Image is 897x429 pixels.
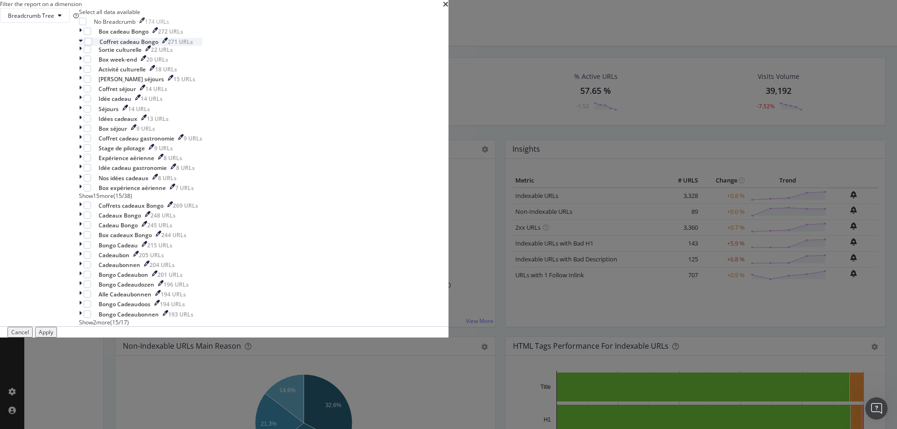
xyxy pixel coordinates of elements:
[39,328,53,336] div: Apply
[173,202,198,210] div: 269 URLs
[173,75,195,83] div: 15 URLs
[164,281,189,288] div: 196 URLs
[184,134,202,142] div: 9 URLs
[114,192,132,200] span: ( 15 / 38 )
[99,184,166,192] div: Box expérience aérienne
[155,65,177,73] div: 18 URLs
[161,231,186,239] div: 244 URLs
[11,328,29,336] div: Cancel
[99,281,154,288] div: Bongo Cadeaudozen
[158,174,177,182] div: 8 URLs
[99,134,174,142] div: Coffret cadeau gastronomie
[99,251,129,259] div: Cadeaubon
[79,192,114,200] span: Show 15 more
[99,105,119,113] div: Séjours
[139,251,164,259] div: 205 URLs
[99,154,154,162] div: Expérience aérienne
[99,202,164,210] div: Coffrets cadeaux Bongo
[99,28,149,35] div: Box cadeau Bongo
[35,327,57,338] button: Apply
[99,241,138,249] div: Bongo Cadeau
[99,56,137,63] div: Box week-end
[99,261,140,269] div: Cadeaubonnen
[99,95,131,103] div: Idée cadeau
[168,310,193,318] div: 193 URLs
[99,144,145,152] div: Stage de pilotage
[149,261,175,269] div: 204 URLs
[99,164,167,172] div: Idée cadeau gastronomie
[146,56,168,63] div: 20 URLs
[158,28,183,35] div: 272 URLs
[151,46,173,54] div: 22 URLs
[99,125,127,133] div: Box séjour
[99,300,150,308] div: Bongo Cadeaudoos
[99,65,146,73] div: Activité culturelle
[136,125,155,133] div: 9 URLs
[99,46,142,54] div: Sortie culturelle
[175,184,194,192] div: 7 URLs
[79,318,110,326] span: Show 2 more
[99,310,159,318] div: Bongo Cadeaubonnen
[141,95,163,103] div: 14 URLs
[147,221,172,229] div: 245 URLs
[145,85,167,93] div: 14 URLs
[110,318,129,326] span: ( 15 / 17 )
[99,75,164,83] div: [PERSON_NAME] séjours
[99,85,136,93] div: Coffret séjour
[99,211,141,219] div: Cadeaux Bongo
[99,115,137,123] div: Idées cadeaux
[100,38,158,46] div: Coffret cadeau Bongo
[7,327,33,338] button: Cancel
[157,271,183,279] div: 201 URLs
[99,231,152,239] div: Box cadeaux Bongo
[160,300,185,308] div: 194 URLs
[147,115,169,123] div: 13 URLs
[99,290,151,298] div: Alle Cadeaubonnen
[99,271,148,279] div: Bongo Cadeaubon
[145,18,169,26] div: 174 URLs
[8,12,54,20] span: Breadcrumb Tree
[164,154,182,162] div: 8 URLs
[176,164,195,172] div: 8 URLs
[168,38,193,46] div: 271 URLs
[154,144,173,152] div: 9 URLs
[128,105,150,113] div: 14 URLs
[94,18,135,26] div: No Breadcrumb
[865,397,888,420] iframe: Intercom live chat
[150,211,176,219] div: 248 URLs
[99,174,149,182] div: Nos idées cadeaux
[147,241,172,249] div: 215 URLs
[79,8,202,16] div: Select all data available
[161,290,186,298] div: 194 URLs
[99,221,138,229] div: Cadeau Bongo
